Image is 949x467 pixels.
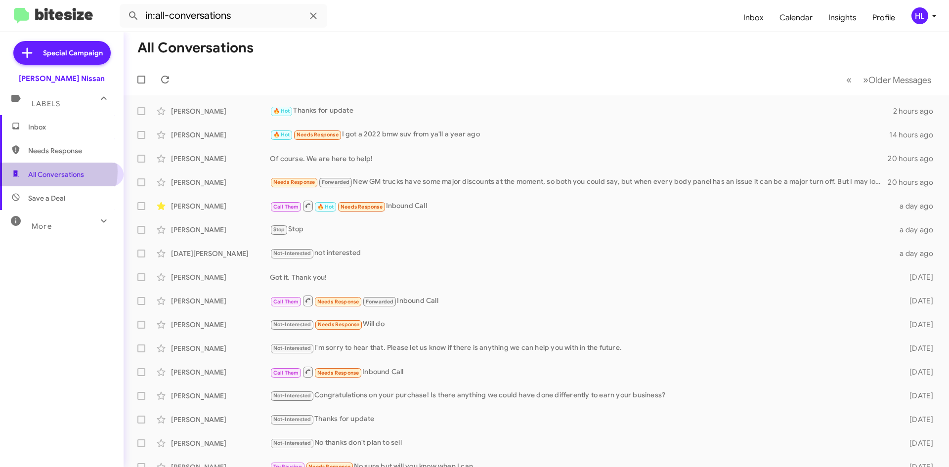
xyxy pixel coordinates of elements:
[888,154,941,164] div: 20 hours ago
[894,272,941,282] div: [DATE]
[772,3,820,32] a: Calendar
[270,200,894,212] div: Inbound Call
[171,249,270,258] div: [DATE][PERSON_NAME]
[270,390,894,401] div: Congratulations on your purchase! Is there anything we could have done differently to earn your b...
[317,204,334,210] span: 🔥 Hot
[319,178,352,187] span: Forwarded
[273,226,285,233] span: Stop
[894,201,941,211] div: a day ago
[846,74,852,86] span: «
[911,7,928,24] div: HL
[863,74,868,86] span: »
[273,131,290,138] span: 🔥 Hot
[171,320,270,330] div: [PERSON_NAME]
[273,204,299,210] span: Call Them
[270,414,894,425] div: Thanks for update
[137,40,254,56] h1: All Conversations
[171,177,270,187] div: [PERSON_NAME]
[273,440,311,446] span: Not-Interested
[820,3,864,32] a: Insights
[857,70,937,90] button: Next
[868,75,931,85] span: Older Messages
[270,342,894,354] div: I'm sorry to hear that. Please let us know if there is anything we can help you with in the future.
[171,367,270,377] div: [PERSON_NAME]
[28,146,112,156] span: Needs Response
[889,130,941,140] div: 14 hours ago
[894,296,941,306] div: [DATE]
[840,70,858,90] button: Previous
[270,295,894,307] div: Inbound Call
[43,48,103,58] span: Special Campaign
[894,391,941,401] div: [DATE]
[894,415,941,425] div: [DATE]
[273,370,299,376] span: Call Them
[270,248,894,259] div: not interested
[171,130,270,140] div: [PERSON_NAME]
[171,106,270,116] div: [PERSON_NAME]
[273,108,290,114] span: 🔥 Hot
[273,179,315,185] span: Needs Response
[317,298,359,305] span: Needs Response
[270,366,894,378] div: Inbound Call
[270,319,894,330] div: Will do
[894,225,941,235] div: a day ago
[273,250,311,256] span: Not-Interested
[903,7,938,24] button: HL
[894,367,941,377] div: [DATE]
[32,99,60,108] span: Labels
[270,176,888,188] div: New GM trucks have some major discounts at the moment, so both you could say, but when every body...
[171,438,270,448] div: [PERSON_NAME]
[363,297,396,306] span: Forwarded
[19,74,105,84] div: [PERSON_NAME] Nissan
[273,392,311,399] span: Not-Interested
[270,224,894,235] div: Stop
[864,3,903,32] a: Profile
[28,122,112,132] span: Inbox
[28,193,65,203] span: Save a Deal
[171,225,270,235] div: [PERSON_NAME]
[893,106,941,116] div: 2 hours ago
[171,296,270,306] div: [PERSON_NAME]
[270,129,889,140] div: I got a 2022 bmw suv from ya'll a year ago
[894,249,941,258] div: a day ago
[894,343,941,353] div: [DATE]
[171,154,270,164] div: [PERSON_NAME]
[297,131,339,138] span: Needs Response
[171,272,270,282] div: [PERSON_NAME]
[270,105,893,117] div: Thanks for update
[273,416,311,423] span: Not-Interested
[28,170,84,179] span: All Conversations
[317,370,359,376] span: Needs Response
[341,204,383,210] span: Needs Response
[270,272,894,282] div: Got it. Thank you!
[273,321,311,328] span: Not-Interested
[270,154,888,164] div: Of course. We are here to help!
[894,320,941,330] div: [DATE]
[120,4,327,28] input: Search
[171,343,270,353] div: [PERSON_NAME]
[171,201,270,211] div: [PERSON_NAME]
[273,298,299,305] span: Call Them
[171,415,270,425] div: [PERSON_NAME]
[841,70,937,90] nav: Page navigation example
[32,222,52,231] span: More
[171,391,270,401] div: [PERSON_NAME]
[273,345,311,351] span: Not-Interested
[318,321,360,328] span: Needs Response
[894,438,941,448] div: [DATE]
[270,437,894,449] div: No thanks don't plan to sell
[735,3,772,32] a: Inbox
[13,41,111,65] a: Special Campaign
[888,177,941,187] div: 20 hours ago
